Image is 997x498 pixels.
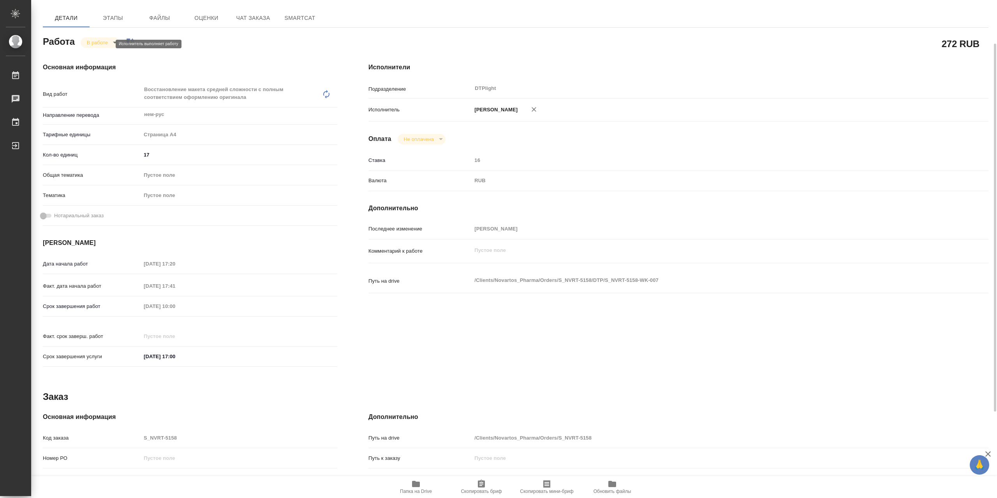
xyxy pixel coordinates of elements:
p: Путь на drive [368,434,472,442]
h4: Основная информация [43,63,337,72]
p: Проекты Smartcat [368,475,472,482]
div: RUB [472,174,937,187]
button: Обновить файлы [580,476,645,498]
span: Нотариальный заказ [54,212,104,220]
input: Пустое поле [472,223,937,234]
button: В работе [85,39,110,46]
button: Скопировать бриф [449,476,514,498]
button: Не оплачена [402,136,436,143]
p: Факт. дата начала работ [43,282,141,290]
input: Пустое поле [141,258,209,269]
input: Пустое поле [141,301,209,312]
p: Вид услуги [43,475,141,482]
button: Папка на Drive [383,476,449,498]
span: Оценки [188,13,225,23]
span: SmartCat [281,13,319,23]
h4: Дополнительно [368,412,988,422]
input: Пустое поле [472,155,937,166]
input: Пустое поле [141,473,337,484]
p: Путь на drive [368,277,472,285]
div: В работе [81,37,120,48]
p: Подразделение [368,85,472,93]
div: Пустое поле [141,189,337,202]
span: Папка на Drive [400,489,432,494]
textarea: /Clients/Novartos_Pharma/Orders/S_NVRT-5158/DTP/S_NVRT-5158-WK-007 [472,274,937,287]
input: Пустое поле [141,280,209,292]
p: Код заказа [43,434,141,442]
p: Кол-во единиц [43,151,141,159]
input: ✎ Введи что-нибудь [141,351,209,362]
p: Валюта [368,177,472,185]
div: В работе [398,134,446,144]
p: Вид работ [43,90,141,98]
p: Номер РО [43,454,141,462]
button: Удалить исполнителя [525,101,543,118]
p: Комментарий к работе [368,247,472,255]
input: Пустое поле [141,331,209,342]
p: Ставка [368,157,472,164]
h4: Основная информация [43,412,337,422]
input: Пустое поле [141,452,337,464]
h4: [PERSON_NAME] [43,238,337,248]
p: Направление перевода [43,111,141,119]
h4: Исполнители [368,63,988,72]
a: S_NVRT-5158 [472,475,505,481]
p: Срок завершения услуги [43,353,141,361]
p: Тематика [43,192,141,199]
span: Обновить файлы [594,489,631,494]
p: Тарифные единицы [43,131,141,139]
span: Этапы [94,13,132,23]
input: Пустое поле [472,452,937,464]
p: Исполнитель [368,106,472,114]
h2: Работа [43,34,75,48]
h2: Заказ [43,391,68,403]
div: Страница А4 [141,128,337,141]
span: Скопировать мини-бриф [520,489,573,494]
span: 🙏 [973,457,986,473]
p: Факт. срок заверш. работ [43,333,141,340]
p: Дата начала работ [43,260,141,268]
p: Срок завершения работ [43,303,141,310]
span: Скопировать бриф [461,489,502,494]
span: Файлы [141,13,178,23]
h2: 272 RUB [942,37,979,50]
input: Пустое поле [472,432,937,443]
div: Пустое поле [144,192,328,199]
input: Пустое поле [141,432,337,443]
button: 🙏 [970,455,989,475]
button: Скопировать мини-бриф [514,476,580,498]
span: Детали [48,13,85,23]
h4: Дополнительно [368,204,988,213]
h4: Оплата [368,134,391,144]
p: Путь к заказу [368,454,472,462]
div: Пустое поле [141,169,337,182]
div: Пустое поле [144,171,328,179]
p: Последнее изменение [368,225,472,233]
input: ✎ Введи что-нибудь [141,149,337,160]
p: Общая тематика [43,171,141,179]
p: [PERSON_NAME] [472,106,518,114]
span: Чат заказа [234,13,272,23]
